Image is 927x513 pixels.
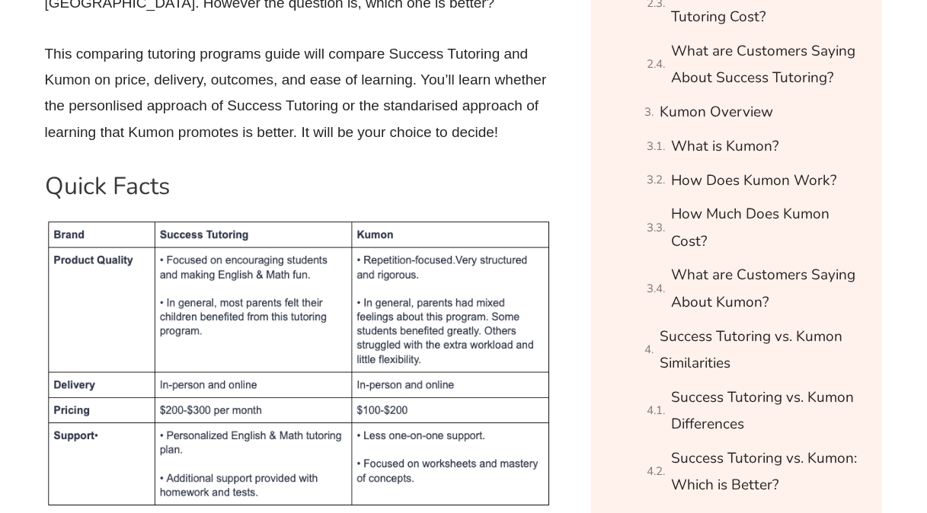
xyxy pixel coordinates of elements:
[45,41,555,145] p: This comparing tutoring programs guide will compare Success Tutoring and Kumon on price, delivery...
[673,341,927,513] iframe: Chat Widget
[45,170,555,202] h2: Quick Facts
[671,384,863,438] a: Success Tutoring vs. Kumon Differences
[660,323,863,378] a: Success Tutoring vs. Kumon Similarities
[671,38,863,92] a: What are Customers Saying About Success Tutoring?
[671,167,836,194] a: How Does Kumon Work?
[671,133,778,160] a: What is Kumon?
[671,262,863,316] a: What are Customers Saying About Kumon?
[671,201,863,255] a: How Much Does Kumon Cost?
[660,99,773,126] a: Kumon Overview
[671,445,863,499] a: Success Tutoring vs. Kumon: Which is Better?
